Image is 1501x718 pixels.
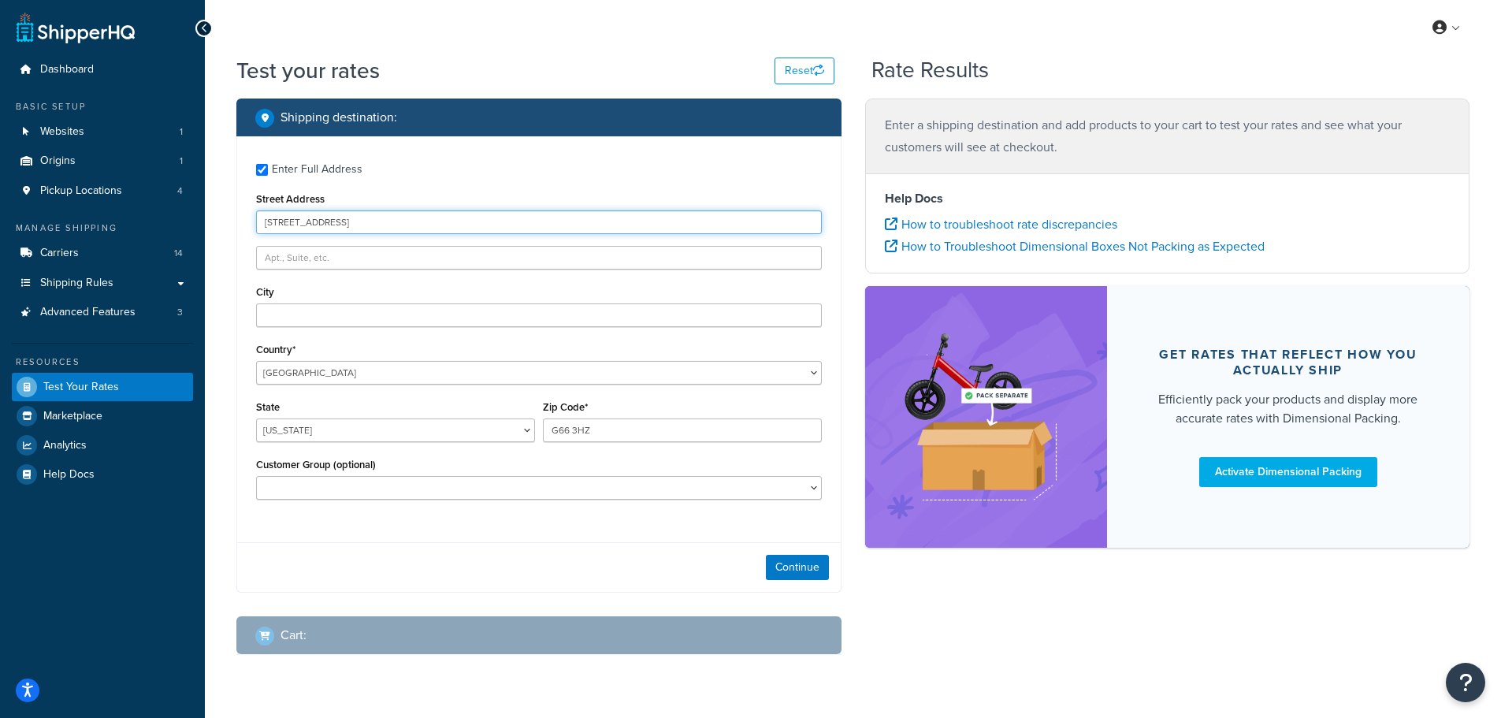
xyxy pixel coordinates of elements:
[889,310,1083,523] img: feature-image-dim-d40ad3071a2b3c8e08177464837368e35600d3c5e73b18a22c1e4bb210dc32ac.png
[40,125,84,139] span: Websites
[43,439,87,452] span: Analytics
[12,373,193,401] a: Test Your Rates
[1199,457,1377,487] a: Activate Dimensional Packing
[256,164,268,176] input: Enter Full Address
[174,247,183,260] span: 14
[12,55,193,84] a: Dashboard
[12,117,193,147] li: Websites
[12,147,193,176] a: Origins1
[40,154,76,168] span: Origins
[885,237,1265,255] a: How to Troubleshoot Dimensional Boxes Not Packing as Expected
[12,402,193,430] a: Marketplace
[1446,663,1485,702] button: Open Resource Center
[256,459,376,471] label: Customer Group (optional)
[256,344,295,355] label: Country*
[12,460,193,489] a: Help Docs
[12,269,193,298] a: Shipping Rules
[543,401,588,413] label: Zip Code*
[12,177,193,206] a: Pickup Locations4
[885,114,1451,158] p: Enter a shipping destination and add products to your cart to test your rates and see what your c...
[256,401,280,413] label: State
[177,306,183,319] span: 3
[12,100,193,113] div: Basic Setup
[12,177,193,206] li: Pickup Locations
[40,277,113,290] span: Shipping Rules
[180,154,183,168] span: 1
[281,110,397,125] h2: Shipping destination :
[43,468,95,482] span: Help Docs
[1145,347,1432,378] div: Get rates that reflect how you actually ship
[40,63,94,76] span: Dashboard
[12,239,193,268] a: Carriers14
[177,184,183,198] span: 4
[12,147,193,176] li: Origins
[871,58,989,83] h2: Rate Results
[1145,390,1432,428] div: Efficiently pack your products and display more accurate rates with Dimensional Packing.
[775,58,834,84] button: Reset
[12,298,193,327] a: Advanced Features3
[40,306,136,319] span: Advanced Features
[766,555,829,580] button: Continue
[236,55,380,86] h1: Test your rates
[40,184,122,198] span: Pickup Locations
[885,215,1117,233] a: How to troubleshoot rate discrepancies
[12,355,193,369] div: Resources
[281,628,307,642] h2: Cart :
[180,125,183,139] span: 1
[272,158,362,180] div: Enter Full Address
[12,298,193,327] li: Advanced Features
[12,431,193,459] a: Analytics
[12,221,193,235] div: Manage Shipping
[40,247,79,260] span: Carriers
[256,193,325,205] label: Street Address
[43,381,119,394] span: Test Your Rates
[43,410,102,423] span: Marketplace
[256,286,274,298] label: City
[12,117,193,147] a: Websites1
[885,189,1451,208] h4: Help Docs
[12,239,193,268] li: Carriers
[256,246,822,270] input: Apt., Suite, etc.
